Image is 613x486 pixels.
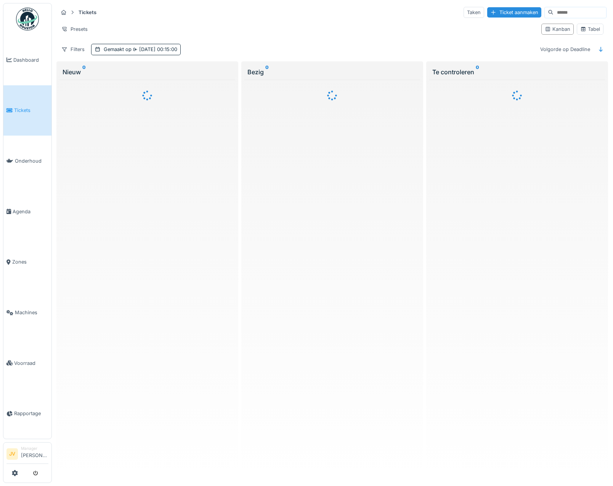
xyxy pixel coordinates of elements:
[15,157,48,165] span: Onderhoud
[3,35,51,85] a: Dashboard
[537,44,594,55] div: Volgorde op Deadline
[3,186,51,237] a: Agenda
[3,237,51,288] a: Zones
[58,24,91,35] div: Presets
[14,360,48,367] span: Voorraad
[104,46,177,53] div: Gemaakt op
[63,67,232,77] div: Nieuw
[3,338,51,388] a: Voorraad
[3,287,51,338] a: Machines
[545,26,570,33] div: Kanban
[3,136,51,186] a: Onderhoud
[3,388,51,439] a: Rapportage
[13,208,48,215] span: Agenda
[247,67,417,77] div: Bezig
[13,56,48,64] span: Dashboard
[82,67,86,77] sup: 0
[476,67,479,77] sup: 0
[21,446,48,451] div: Manager
[3,85,51,136] a: Tickets
[21,446,48,462] li: [PERSON_NAME]
[580,26,600,33] div: Tabel
[14,410,48,417] span: Rapportage
[16,8,39,30] img: Badge_color-CXgf-gQk.svg
[132,46,177,52] span: [DATE] 00:15:00
[6,448,18,460] li: JV
[15,309,48,316] span: Machines
[6,446,48,464] a: JV Manager[PERSON_NAME]
[464,7,484,18] div: Taken
[265,67,269,77] sup: 0
[487,7,541,18] div: Ticket aanmaken
[432,67,602,77] div: Te controleren
[14,107,48,114] span: Tickets
[75,9,99,16] strong: Tickets
[58,44,88,55] div: Filters
[12,258,48,265] span: Zones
